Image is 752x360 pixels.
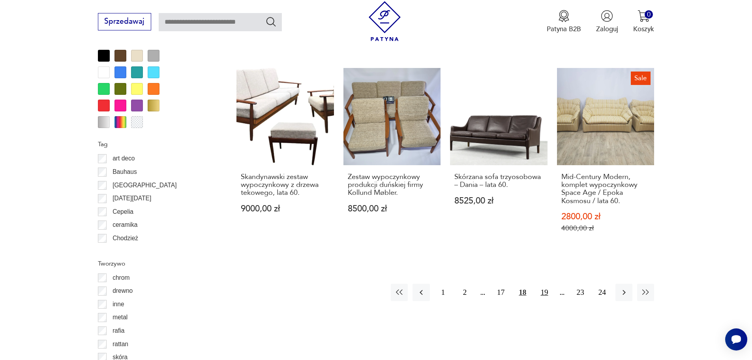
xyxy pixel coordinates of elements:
[113,233,138,243] p: Chodzież
[633,10,654,34] button: 0Koszyk
[98,13,151,30] button: Sprzedawaj
[536,284,553,301] button: 19
[98,258,214,269] p: Tworzywo
[594,284,611,301] button: 24
[601,10,613,22] img: Ikonka użytkownika
[725,328,747,351] iframe: Smartsupp widget button
[547,10,581,34] a: Ikona medaluPatyna B2B
[236,68,334,251] a: Skandynawski zestaw wypoczynkowy z drzewa tekowego, lata 60.Skandynawski zestaw wypoczynkowy z dr...
[98,139,214,149] p: Tag
[558,10,570,22] img: Ikona medalu
[596,25,618,34] p: Zaloguj
[547,10,581,34] button: Patyna B2B
[561,213,650,221] p: 2800,00 zł
[454,173,543,189] h3: Skórzana sofa trzyosobowa – Dania – lata 60.
[365,1,405,41] img: Patyna - sklep z meblami i dekoracjami vintage
[113,286,133,296] p: drewno
[113,339,128,349] p: rattan
[547,25,581,34] p: Patyna B2B
[492,284,509,301] button: 17
[572,284,589,301] button: 23
[241,205,330,213] p: 9000,00 zł
[113,167,137,177] p: Bauhaus
[113,193,151,204] p: [DATE][DATE]
[113,207,133,217] p: Cepelia
[113,220,137,230] p: ceramika
[113,312,128,322] p: metal
[633,25,654,34] p: Koszyk
[514,284,531,301] button: 18
[596,10,618,34] button: Zaloguj
[561,224,650,232] p: 4000,00 zł
[113,326,124,336] p: rafia
[343,68,441,251] a: Zestaw wypoczynkowy produkcji duńskiej firmy Kollund Møbler.Zestaw wypoczynkowy produkcji duńskie...
[265,16,277,27] button: Szukaj
[557,68,654,251] a: SaleMid-Century Modern, komplet wypoczynkowy Space Age / Epoka Kosmosu / lata 60.Mid-Century Mode...
[241,173,330,197] h3: Skandynawski zestaw wypoczynkowy z drzewa tekowego, lata 60.
[113,153,135,164] p: art deco
[348,205,437,213] p: 8500,00 zł
[98,19,151,25] a: Sprzedawaj
[645,10,653,19] div: 0
[113,247,136,257] p: Ćmielów
[456,284,473,301] button: 2
[113,180,176,190] p: [GEOGRAPHIC_DATA]
[638,10,650,22] img: Ikona koszyka
[450,68,548,251] a: Skórzana sofa trzyosobowa – Dania – lata 60.Skórzana sofa trzyosobowa – Dania – lata 60.8525,00 zł
[348,173,437,197] h3: Zestaw wypoczynkowy produkcji duńskiej firmy Kollund Møbler.
[113,273,129,283] p: chrom
[113,299,124,309] p: inne
[561,173,650,205] h3: Mid-Century Modern, komplet wypoczynkowy Space Age / Epoka Kosmosu / lata 60.
[454,197,543,205] p: 8525,00 zł
[435,284,452,301] button: 1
